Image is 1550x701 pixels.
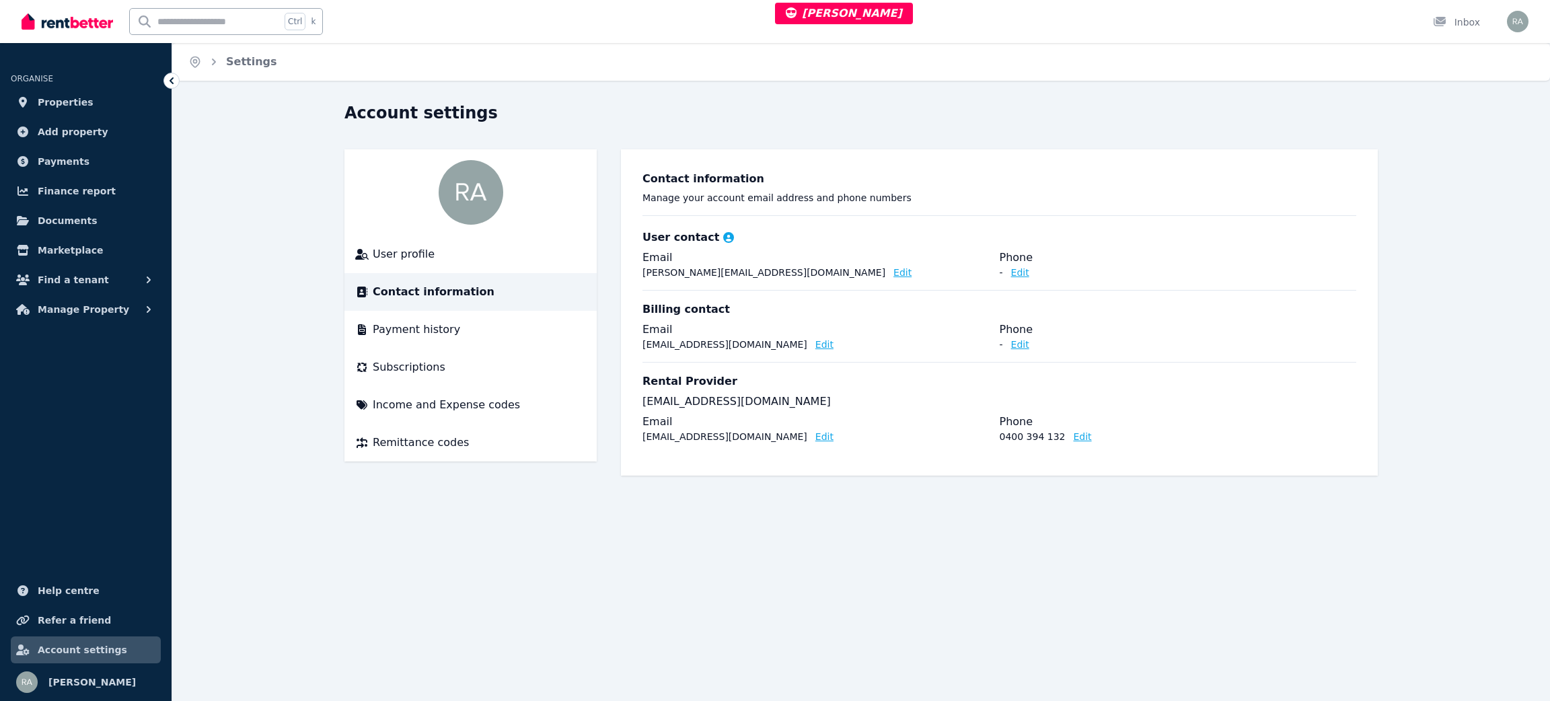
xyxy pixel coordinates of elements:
[11,607,161,634] a: Refer a friend
[11,237,161,264] a: Marketplace
[373,435,469,451] span: Remittance codes
[642,373,737,390] h3: Rental Provider
[38,272,109,288] span: Find a tenant
[373,397,520,413] span: Income and Expense codes
[38,153,89,170] span: Payments
[11,148,161,175] a: Payments
[1000,266,1003,279] p: -
[373,246,435,262] span: User profile
[642,171,1356,187] h3: Contact information
[226,55,277,68] a: Settings
[11,266,161,293] button: Find a tenant
[311,16,316,27] span: k
[642,394,1356,410] p: [EMAIL_ADDRESS][DOMAIN_NAME]
[642,322,1000,338] legend: Email
[344,102,498,124] h1: Account settings
[642,191,1356,205] p: Manage your account email address and phone numbers
[1073,430,1091,443] button: Edit
[38,301,129,318] span: Manage Property
[38,612,111,628] span: Refer a friend
[1433,15,1480,29] div: Inbox
[1000,338,1003,351] p: -
[893,266,912,279] button: Edit
[38,642,127,658] span: Account settings
[355,359,586,375] a: Subscriptions
[355,397,586,413] a: Income and Expense codes
[355,246,586,262] a: User profile
[1507,11,1528,32] img: Rochelle Alvarez
[815,430,834,443] button: Edit
[172,43,293,81] nav: Breadcrumb
[11,296,161,323] button: Manage Property
[373,284,494,300] span: Contact information
[642,229,719,246] h3: User contact
[1011,266,1029,279] button: Edit
[1000,250,1357,266] legend: Phone
[38,213,98,229] span: Documents
[1011,338,1029,351] button: Edit
[355,322,586,338] a: Payment history
[642,430,807,443] p: [EMAIL_ADDRESS][DOMAIN_NAME]
[48,674,136,690] span: [PERSON_NAME]
[373,322,460,338] span: Payment history
[786,7,902,20] span: [PERSON_NAME]
[815,338,834,351] button: Edit
[642,338,807,351] p: [EMAIL_ADDRESS][DOMAIN_NAME]
[11,118,161,145] a: Add property
[11,89,161,116] a: Properties
[439,160,503,225] img: Rochelle Alvarez
[642,266,885,279] p: [PERSON_NAME][EMAIL_ADDRESS][DOMAIN_NAME]
[1000,414,1357,430] legend: Phone
[642,250,1000,266] legend: Email
[11,74,53,83] span: ORGANISE
[1000,430,1066,443] p: 0400 394 132
[373,359,445,375] span: Subscriptions
[22,11,113,32] img: RentBetter
[355,284,586,300] a: Contact information
[38,583,100,599] span: Help centre
[16,671,38,693] img: Rochelle Alvarez
[11,207,161,234] a: Documents
[38,124,108,140] span: Add property
[1000,322,1357,338] legend: Phone
[11,577,161,604] a: Help centre
[38,183,116,199] span: Finance report
[355,435,586,451] a: Remittance codes
[642,414,1000,430] legend: Email
[642,301,730,318] h3: Billing contact
[11,178,161,205] a: Finance report
[38,242,103,258] span: Marketplace
[285,13,305,30] span: Ctrl
[11,636,161,663] a: Account settings
[38,94,94,110] span: Properties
